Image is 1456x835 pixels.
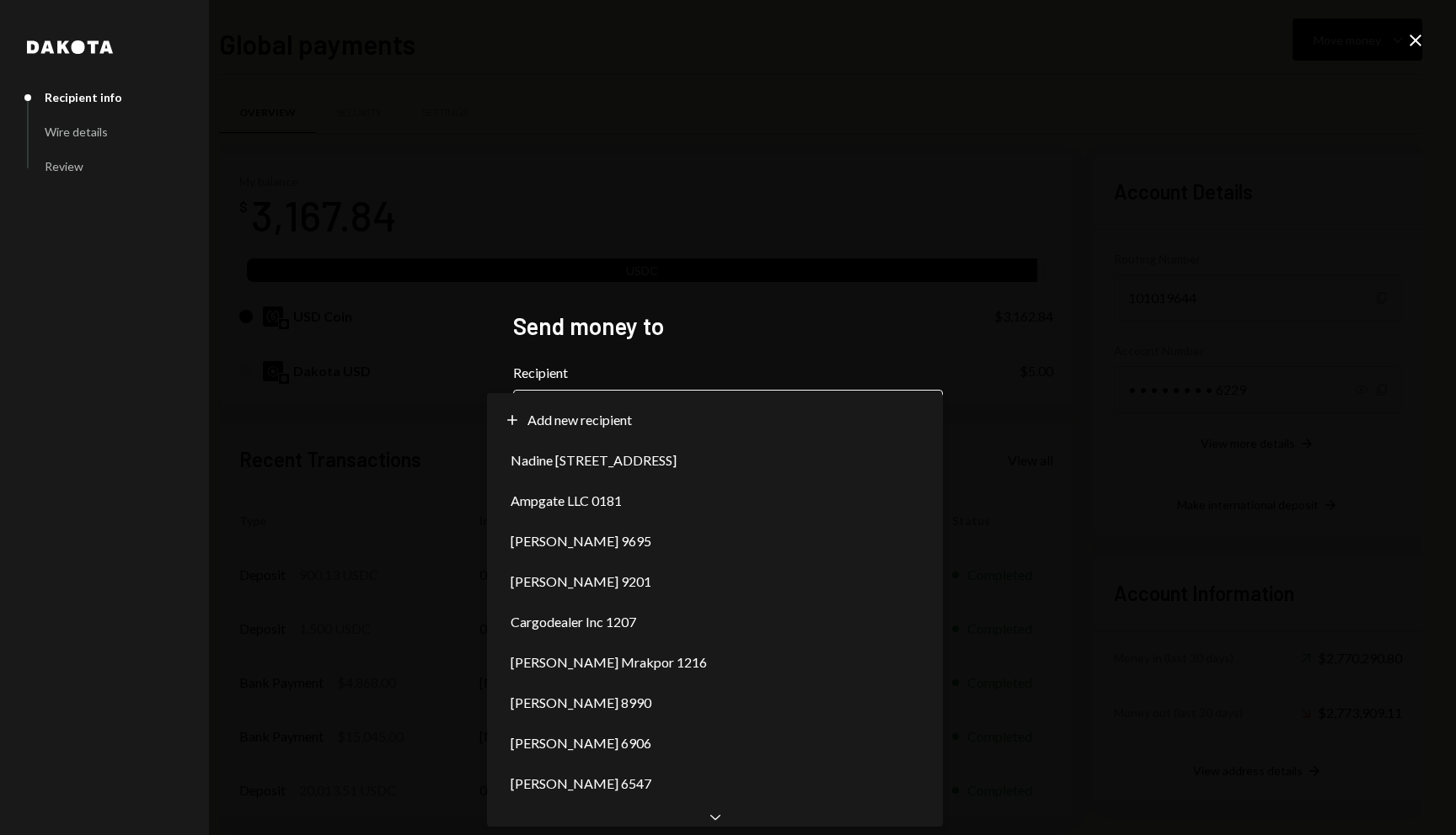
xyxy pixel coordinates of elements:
[513,363,943,383] label: Recipient
[511,733,651,753] span: [PERSON_NAME] 6906
[45,125,108,139] div: Wire details
[527,410,632,430] span: Add new recipient
[513,310,943,343] h2: Send money to
[511,652,707,673] span: [PERSON_NAME] Mrakpor 1216
[513,390,943,437] button: Recipient
[511,693,651,713] span: [PERSON_NAME] 8990
[511,531,651,551] span: [PERSON_NAME] 9695
[511,450,677,471] span: Nadine [STREET_ADDRESS]
[45,159,83,173] div: Review
[511,491,622,511] span: Ampgate LLC 0181
[511,774,651,794] span: [PERSON_NAME] 6547
[511,572,651,592] span: [PERSON_NAME] 9201
[511,612,636,632] span: Cargodealer Inc 1207
[45,90,122,104] div: Recipient info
